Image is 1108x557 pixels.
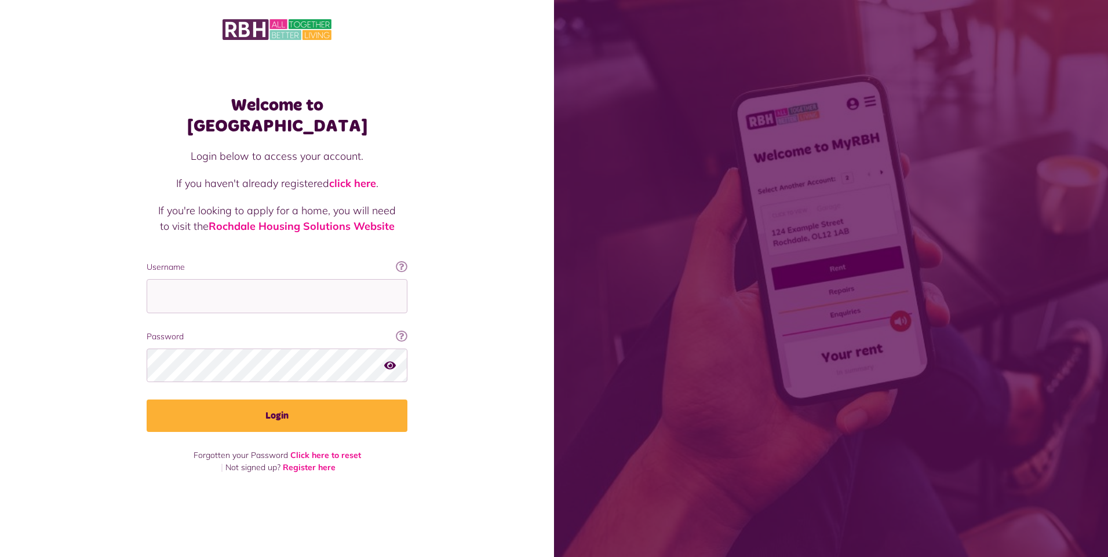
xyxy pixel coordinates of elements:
[290,450,361,460] a: Click here to reset
[225,462,280,472] span: Not signed up?
[158,148,396,164] p: Login below to access your account.
[147,95,407,137] h1: Welcome to [GEOGRAPHIC_DATA]
[158,175,396,191] p: If you haven't already registered .
[209,219,395,233] a: Rochdale Housing Solutions Website
[147,331,407,343] label: Password
[329,177,376,190] a: click here
[147,261,407,273] label: Username
[223,17,331,42] img: MyRBH
[283,462,336,472] a: Register here
[147,400,407,432] button: Login
[194,450,288,460] span: Forgotten your Password
[158,203,396,234] p: If you're looking to apply for a home, you will need to visit the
